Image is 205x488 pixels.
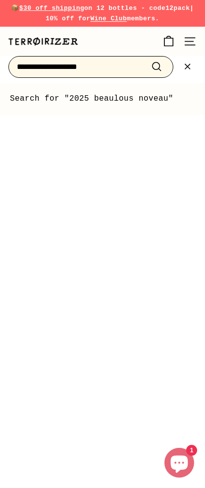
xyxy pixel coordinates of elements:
p: 📦 on 12 bottles - code | 10% off for members. [8,3,197,24]
a: Wine Club [90,15,127,22]
strong: 12pack [165,4,190,12]
a: Cart [157,27,180,56]
inbox-online-store-chat: Shopify online store chat [161,448,197,480]
a: Search for "2025 beaulous noveau" [10,93,195,106]
span: $30 off shipping [19,4,84,12]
